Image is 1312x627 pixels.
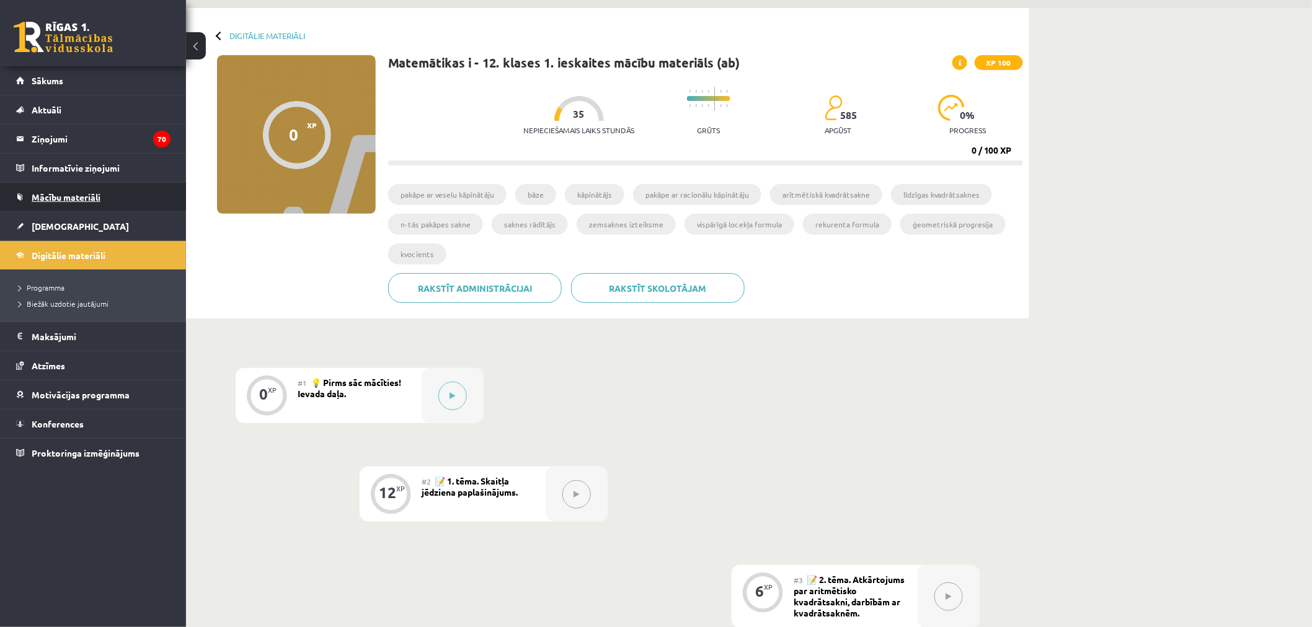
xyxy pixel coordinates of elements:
[153,131,171,147] i: 70
[720,90,722,93] img: icon-short-line-57e1e144782c952c97e751825c79c345078a6d821885a25fce030b3d8c18986b.svg
[840,110,857,121] span: 585
[689,90,691,93] img: icon-short-line-57e1e144782c952c97e751825c79c345078a6d821885a25fce030b3d8c18986b.svg
[16,183,171,211] a: Mācību materiāli
[702,90,703,93] img: icon-short-line-57e1e144782c952c97e751825c79c345078a6d821885a25fce030b3d8c18986b.svg
[794,574,905,618] span: 📝 2. tēma. Atkārtojums par aritmētisko kvadrātsakni, darbībām ar kvadrātsaknēm.
[900,214,1006,235] li: ģeometriskā progresija
[16,241,171,270] a: Digitālie materiāli
[727,90,728,93] img: icon-short-line-57e1e144782c952c97e751825c79c345078a6d821885a25fce030b3d8c18986b.svg
[571,273,745,303] a: Rakstīt skolotājam
[960,110,975,121] span: 0 %
[32,221,129,232] span: [DEMOGRAPHIC_DATA]
[16,95,171,124] a: Aktuāli
[16,439,171,467] a: Proktoringa izmēģinājums
[32,418,84,429] span: Konferences
[515,184,556,205] li: bāze
[949,126,986,134] p: progress
[975,55,1023,70] span: XP 100
[32,191,100,203] span: Mācību materiāli
[396,485,405,492] div: XP
[891,184,992,205] li: līdzīgas kvadrātsaknes
[422,475,518,498] span: 📝 1. tēma. Skaitļa jēdziena paplašinājums.
[755,585,764,597] div: 6
[32,447,140,458] span: Proktoringa izmēģinājums
[32,360,65,371] span: Atzīmes
[696,90,697,93] img: icon-short-line-57e1e144782c952c97e751825c79c345078a6d821885a25fce030b3d8c18986b.svg
[14,22,113,53] a: Rīgas 1. Tālmācības vidusskola
[307,121,317,129] span: XP
[388,273,562,303] a: Rakstīt administrācijai
[298,378,307,388] span: #1
[19,282,174,293] a: Programma
[32,250,105,261] span: Digitālie materiāli
[289,125,298,144] div: 0
[697,126,720,134] p: Grūts
[708,90,709,93] img: icon-short-line-57e1e144782c952c97e751825c79c345078a6d821885a25fce030b3d8c18986b.svg
[702,104,703,107] img: icon-short-line-57e1e144782c952c97e751825c79c345078a6d821885a25fce030b3d8c18986b.svg
[388,243,446,265] li: kvocients
[19,283,64,292] span: Programma
[794,575,803,585] span: #3
[16,125,171,153] a: Ziņojumi70
[16,380,171,409] a: Motivācijas programma
[708,104,709,107] img: icon-short-line-57e1e144782c952c97e751825c79c345078a6d821885a25fce030b3d8c18986b.svg
[259,388,268,400] div: 0
[32,104,61,115] span: Aktuāli
[19,298,174,309] a: Biežāk uzdotie jautājumi
[720,104,722,107] img: icon-short-line-57e1e144782c952c97e751825c79c345078a6d821885a25fce030b3d8c18986b.svg
[492,214,568,235] li: saknes rādītājs
[32,125,171,153] legend: Ziņojumi
[388,55,740,70] h1: Matemātikas i - 12. klases 1. ieskaites mācību materiāls (ab)
[565,184,624,205] li: kāpinātājs
[16,154,171,182] a: Informatīvie ziņojumi
[268,387,277,393] div: XP
[523,126,634,134] p: Nepieciešamais laiks stundās
[803,214,892,235] li: rekurenta formula
[770,184,882,205] li: aritmētiskā kvadrātsakne
[298,377,401,399] span: 💡 Pirms sāc mācīties! Ievada daļa.
[388,184,507,205] li: pakāpe ar veselu kāpinātāju
[696,104,697,107] img: icon-short-line-57e1e144782c952c97e751825c79c345078a6d821885a25fce030b3d8c18986b.svg
[32,389,130,400] span: Motivācijas programma
[32,75,63,86] span: Sākums
[16,322,171,351] a: Maksājumi
[727,104,728,107] img: icon-short-line-57e1e144782c952c97e751825c79c345078a6d821885a25fce030b3d8c18986b.svg
[825,95,843,121] img: students-c634bb4e5e11cddfef0936a35e636f08e4e9abd3cc4e673bd6f9a4125e45ecb1.svg
[689,104,691,107] img: icon-short-line-57e1e144782c952c97e751825c79c345078a6d821885a25fce030b3d8c18986b.svg
[764,584,773,590] div: XP
[577,214,676,235] li: zemsaknes izteiksme
[16,212,171,240] a: [DEMOGRAPHIC_DATA]
[574,108,585,120] span: 35
[685,214,794,235] li: vispārīgā locekļa formula
[938,95,965,121] img: icon-progress-161ccf0a02000e728c5f80fcf4c31c7af3da0e1684b2b1d7c360e028c24a22f1.svg
[19,299,109,309] span: Biežāk uzdotie jautājumi
[32,154,171,182] legend: Informatīvie ziņojumi
[825,126,851,134] p: apgūst
[16,410,171,438] a: Konferences
[388,214,483,235] li: n-tās pakāpes sakne
[229,31,305,40] a: Digitālie materiāli
[422,476,431,486] span: #2
[714,87,716,111] img: icon-long-line-d9ea69661e0d244f92f715978eff75569469978d946b2353a9bb055b3ed8787d.svg
[379,487,396,498] div: 12
[32,322,171,351] legend: Maksājumi
[16,66,171,95] a: Sākums
[633,184,761,205] li: pakāpe ar racionālu kāpinātāju
[16,351,171,380] a: Atzīmes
